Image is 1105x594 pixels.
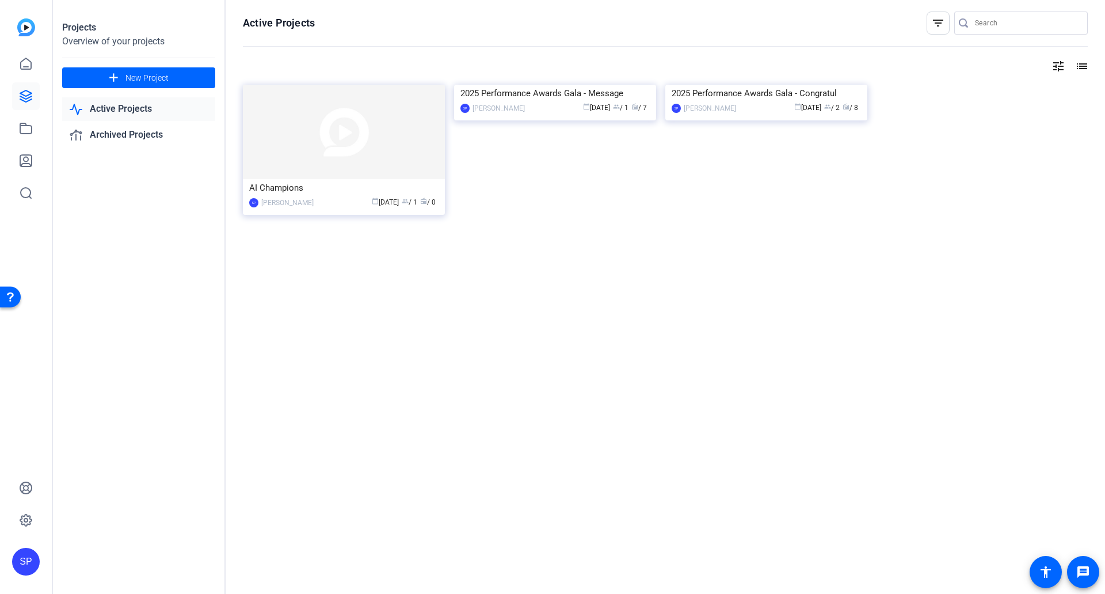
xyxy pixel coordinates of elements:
[684,103,736,114] div: [PERSON_NAME]
[249,198,258,207] div: SP
[613,103,620,110] span: group
[1051,59,1065,73] mat-icon: tune
[62,67,215,88] button: New Project
[672,104,681,113] div: SP
[12,548,40,576] div: SP
[1074,59,1088,73] mat-icon: list
[931,16,945,30] mat-icon: filter_list
[631,103,638,110] span: radio
[613,104,628,112] span: / 1
[243,16,315,30] h1: Active Projects
[125,72,169,84] span: New Project
[420,198,436,206] span: / 0
[402,198,409,205] span: group
[843,104,858,112] span: / 8
[460,104,470,113] div: SP
[473,103,525,114] div: [PERSON_NAME]
[672,85,861,102] div: 2025 Performance Awards Gala - Congratul
[106,71,121,85] mat-icon: add
[420,198,427,205] span: radio
[460,85,650,102] div: 2025 Performance Awards Gala - Message
[631,104,647,112] span: / 7
[1039,565,1053,579] mat-icon: accessibility
[975,16,1079,30] input: Search
[583,104,610,112] span: [DATE]
[261,197,314,209] div: [PERSON_NAME]
[62,35,215,48] div: Overview of your projects
[249,179,439,196] div: AI Champions
[843,103,849,110] span: radio
[794,103,801,110] span: calendar_today
[824,103,831,110] span: group
[583,103,590,110] span: calendar_today
[62,21,215,35] div: Projects
[1076,565,1090,579] mat-icon: message
[372,198,379,205] span: calendar_today
[62,97,215,121] a: Active Projects
[17,18,35,36] img: blue-gradient.svg
[372,198,399,206] span: [DATE]
[62,123,215,147] a: Archived Projects
[794,104,821,112] span: [DATE]
[824,104,840,112] span: / 2
[402,198,417,206] span: / 1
